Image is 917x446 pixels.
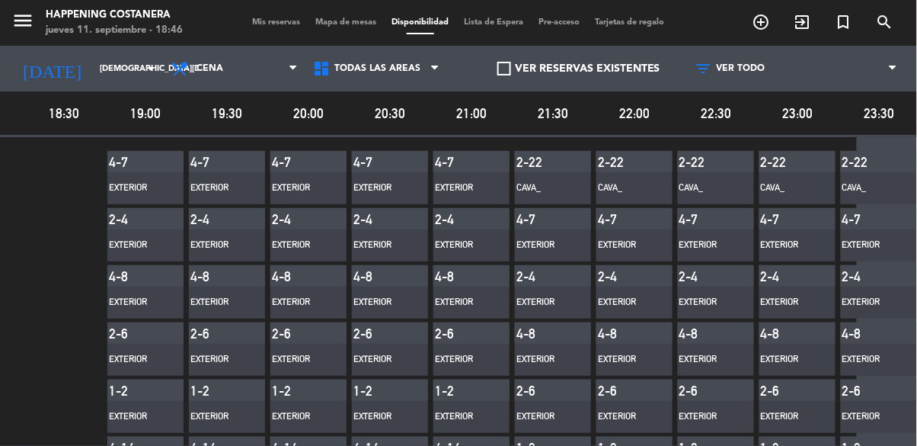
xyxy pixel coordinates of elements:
div: 2-6 [190,326,228,342]
span: 19:30 [189,102,266,124]
div: EXTERIOR [435,181,488,196]
div: 4-8 [353,268,391,284]
div: CAVA_ [516,181,570,196]
div: EXTERIOR [679,295,733,310]
div: EXTERIOR [190,181,244,196]
div: EXTERIOR [598,352,651,367]
div: 4-8 [598,326,636,342]
span: 21:00 [433,102,510,124]
div: 2-4 [109,211,147,227]
div: 4-8 [272,268,310,284]
div: EXTERIOR [272,238,325,253]
div: EXTERIOR [842,238,896,253]
div: EXTERIOR [353,295,407,310]
div: 2-6 [272,326,310,342]
span: Cena [196,63,223,74]
div: EXTERIOR [516,238,570,253]
span: 19:00 [107,102,184,124]
div: EXTERIOR [598,238,651,253]
div: EXTERIOR [679,352,733,367]
div: EXTERIOR [435,352,488,367]
div: EXTERIOR [109,295,162,310]
div: EXTERIOR [679,238,733,253]
div: 2-22 [842,154,880,170]
div: 4-7 [516,211,554,227]
div: EXTERIOR [516,295,570,310]
div: 2-6 [679,383,717,399]
div: 4-8 [435,268,473,284]
div: Happening Costanera [46,8,183,23]
span: 22:00 [596,102,673,124]
div: EXTERIOR [679,409,733,425]
div: 2-6 [761,383,799,399]
div: EXTERIOR [761,352,814,367]
span: Mis reservas [245,18,308,27]
span: Mapa de mesas [308,18,385,27]
div: 1-2 [435,383,473,399]
div: EXTERIOR [598,409,651,425]
div: 2-4 [679,268,717,284]
div: 2-6 [435,326,473,342]
div: EXTERIOR [761,409,814,425]
div: EXTERIOR [109,238,162,253]
div: EXTERIOR [435,409,488,425]
div: 1-2 [272,383,310,399]
label: VER RESERVAS EXISTENTES [497,60,660,78]
div: 2-4 [190,211,228,227]
div: EXTERIOR [761,238,814,253]
i: turned_in_not [835,13,853,31]
div: 2-6 [353,326,391,342]
div: 4-7 [842,211,880,227]
i: [DATE] [11,52,92,85]
div: 2-4 [761,268,799,284]
div: EXTERIOR [109,352,162,367]
div: 4-8 [679,326,717,342]
i: add_circle_outline [752,13,771,31]
div: EXTERIOR [272,352,325,367]
div: 4-7 [435,154,473,170]
div: EXTERIOR [272,181,325,196]
div: 4-8 [761,326,799,342]
div: EXTERIOR [353,238,407,253]
div: 4-7 [272,154,310,170]
i: exit_to_app [794,13,812,31]
div: 2-4 [842,268,880,284]
div: 2-6 [842,383,880,399]
div: EXTERIOR [842,295,896,310]
span: Disponibilidad [385,18,457,27]
div: EXTERIOR [598,295,651,310]
div: 2-4 [598,268,636,284]
div: EXTERIOR [109,409,162,425]
div: EXTERIOR [190,238,244,253]
div: 4-7 [761,211,799,227]
div: 2-6 [109,326,147,342]
div: 2-4 [516,268,554,284]
div: 1-2 [353,383,391,399]
div: EXTERIOR [842,352,896,367]
div: 1-2 [109,383,147,399]
div: EXTERIOR [190,295,244,310]
div: EXTERIOR [353,409,407,425]
div: jueves 11. septiembre - 18:46 [46,23,183,38]
div: 4-7 [353,154,391,170]
span: 23:00 [759,102,836,124]
span: Todas las áreas [334,63,420,74]
div: 4-8 [842,326,880,342]
div: 2-6 [598,383,636,399]
div: 2-22 [679,154,717,170]
div: 4-8 [516,326,554,342]
span: 18:30 [26,102,103,124]
div: CAVA_ [842,181,896,196]
div: EXTERIOR [272,409,325,425]
span: 20:00 [270,102,347,124]
div: EXTERIOR [516,409,570,425]
span: Lista de Espera [457,18,532,27]
div: EXTERIOR [435,295,488,310]
div: EXTERIOR [272,295,325,310]
i: search [876,13,894,31]
span: Tarjetas de regalo [588,18,673,27]
div: EXTERIOR [435,238,488,253]
div: EXTERIOR [109,181,162,196]
div: 2-4 [353,211,391,227]
div: EXTERIOR [190,352,244,367]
